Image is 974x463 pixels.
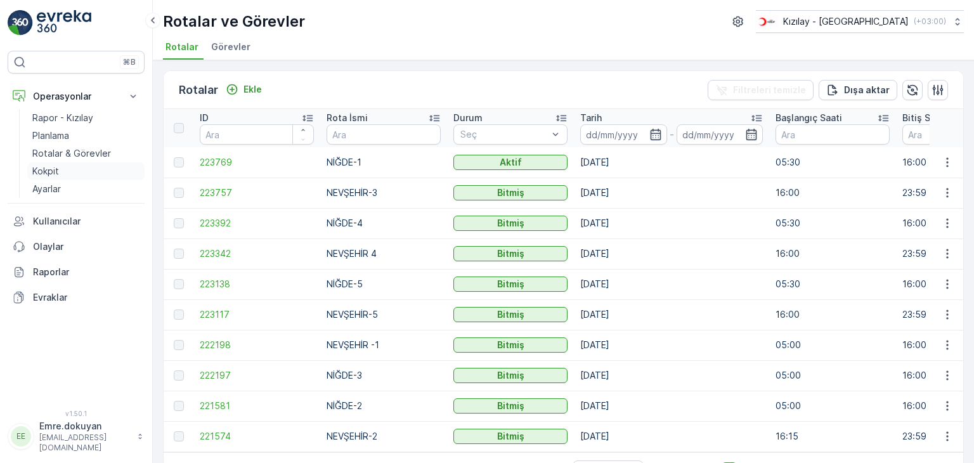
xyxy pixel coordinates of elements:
p: 05:00 [776,369,890,382]
a: Planlama [27,127,145,145]
p: ( +03:00 ) [914,16,946,27]
p: Bitmiş [497,278,524,290]
p: Rotalar [179,81,218,99]
td: [DATE] [574,391,769,421]
p: Operasyonlar [33,90,119,103]
p: Ekle [243,83,262,96]
div: Toggle Row Selected [174,249,184,259]
p: Bitmiş [497,369,524,382]
div: Toggle Row Selected [174,218,184,228]
p: Kokpit [32,165,59,178]
p: Başlangıç Saati [776,112,842,124]
p: NEVŞEHİR-5 [327,308,441,321]
p: Kullanıcılar [33,215,140,228]
p: 16:00 [776,186,890,199]
input: dd/mm/yyyy [580,124,667,145]
div: Toggle Row Selected [174,157,184,167]
p: NİĞDE-2 [327,400,441,412]
a: Raporlar [8,259,145,285]
button: Dışa aktar [819,80,897,100]
a: Olaylar [8,234,145,259]
div: Toggle Row Selected [174,340,184,350]
p: Raporlar [33,266,140,278]
p: Planlama [32,129,69,142]
button: Bitmiş [453,429,568,444]
p: Rotalar & Görevler [32,147,111,160]
p: Rota İsmi [327,112,368,124]
td: [DATE] [574,360,769,391]
p: NİĞDE-5 [327,278,441,290]
div: Toggle Row Selected [174,370,184,381]
p: ⌘B [123,57,136,67]
p: 05:30 [776,217,890,230]
td: [DATE] [574,208,769,238]
button: Ekle [221,82,267,97]
div: Toggle Row Selected [174,401,184,411]
p: Emre.dokuyan [39,420,131,433]
p: Bitmiş [497,430,524,443]
td: [DATE] [574,299,769,330]
a: 223117 [200,308,314,321]
div: Toggle Row Selected [174,279,184,289]
p: Durum [453,112,483,124]
span: 221574 [200,430,314,443]
p: Bitmiş [497,400,524,412]
p: 05:00 [776,400,890,412]
span: Görevler [211,41,250,53]
button: Bitmiş [453,246,568,261]
a: 223342 [200,247,314,260]
p: Bitiş Saati [902,112,947,124]
button: EEEmre.dokuyan[EMAIL_ADDRESS][DOMAIN_NAME] [8,420,145,453]
img: k%C4%B1z%C4%B1lay_D5CCths_t1JZB0k.png [756,15,778,29]
td: [DATE] [574,269,769,299]
p: Bitmiş [497,339,524,351]
p: 16:00 [776,308,890,321]
div: Toggle Row Selected [174,188,184,198]
div: Toggle Row Selected [174,310,184,320]
p: 05:30 [776,156,890,169]
p: Dışa aktar [844,84,890,96]
p: [EMAIL_ADDRESS][DOMAIN_NAME] [39,433,131,453]
td: [DATE] [574,178,769,208]
p: NİĞDE-4 [327,217,441,230]
p: ID [200,112,209,124]
p: NEVŞEHİR -1 [327,339,441,351]
span: v 1.50.1 [8,410,145,417]
a: Kullanıcılar [8,209,145,234]
p: Bitmiş [497,186,524,199]
a: Evraklar [8,285,145,310]
p: 05:30 [776,278,890,290]
a: 223392 [200,217,314,230]
p: 16:00 [776,247,890,260]
button: Kızılay - [GEOGRAPHIC_DATA](+03:00) [756,10,964,33]
p: Rotalar ve Görevler [163,11,305,32]
input: dd/mm/yyyy [677,124,763,145]
td: [DATE] [574,330,769,360]
td: [DATE] [574,238,769,269]
img: logo_light-DOdMpM7g.png [37,10,91,36]
a: 222197 [200,369,314,382]
p: Olaylar [33,240,140,253]
p: - [670,127,674,142]
button: Operasyonlar [8,84,145,109]
span: 221581 [200,400,314,412]
button: Filtreleri temizle [708,80,814,100]
button: Bitmiş [453,368,568,383]
p: Bitmiş [497,217,524,230]
a: 223769 [200,156,314,169]
a: 222198 [200,339,314,351]
div: EE [11,426,31,447]
span: Rotalar [166,41,198,53]
p: NEVŞEHİR-2 [327,430,441,443]
p: NEVŞEHİR-3 [327,186,441,199]
button: Bitmiş [453,277,568,292]
button: Bitmiş [453,216,568,231]
p: 16:15 [776,430,890,443]
p: NİĞDE-1 [327,156,441,169]
td: [DATE] [574,147,769,178]
input: Ara [776,124,890,145]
